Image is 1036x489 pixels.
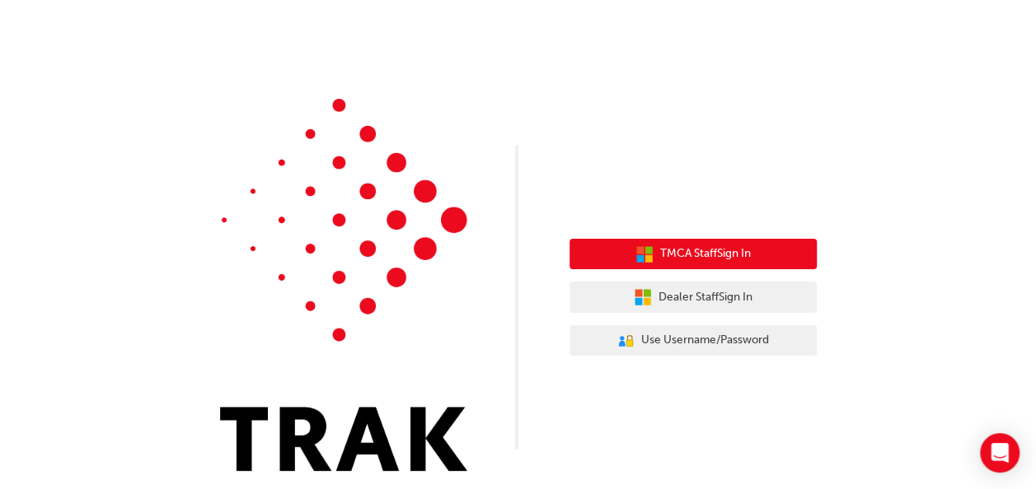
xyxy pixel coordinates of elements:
[570,239,817,270] button: TMCA StaffSign In
[660,244,751,263] span: TMCA Staff Sign In
[980,433,1020,473] div: Open Intercom Messenger
[659,288,752,307] span: Dealer Staff Sign In
[570,325,817,356] button: Use Username/Password
[570,282,817,313] button: Dealer StaffSign In
[641,331,769,350] span: Use Username/Password
[220,99,467,471] img: Trak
